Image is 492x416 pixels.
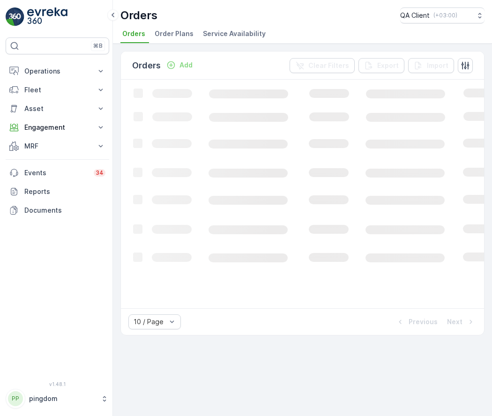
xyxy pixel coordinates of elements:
p: Fleet [24,85,90,95]
p: pingdom [29,394,96,403]
p: Import [427,61,448,70]
p: Add [179,60,193,70]
button: Engagement [6,118,109,137]
button: PPpingdom [6,389,109,409]
button: Import [408,58,454,73]
p: Events [24,168,88,178]
span: Order Plans [155,29,194,38]
p: Documents [24,206,105,215]
p: Asset [24,104,90,113]
p: Clear Filters [308,61,349,70]
a: Events34 [6,163,109,182]
p: QA Client [400,11,430,20]
button: Operations [6,62,109,81]
button: Fleet [6,81,109,99]
button: Clear Filters [290,58,355,73]
button: Previous [395,316,439,327]
button: Asset [6,99,109,118]
p: Previous [409,317,438,327]
p: Orders [132,59,161,72]
button: Add [163,59,196,71]
p: Next [447,317,462,327]
a: Reports [6,182,109,201]
div: PP [8,391,23,406]
button: Next [446,316,477,327]
span: Orders [122,29,145,38]
a: Documents [6,201,109,220]
span: Service Availability [203,29,266,38]
p: 34 [96,169,104,177]
p: Operations [24,67,90,76]
button: QA Client(+03:00) [400,7,485,23]
button: MRF [6,137,109,156]
img: logo [6,7,24,26]
p: Engagement [24,123,90,132]
p: ⌘B [93,42,103,50]
button: Export [358,58,404,73]
p: Export [377,61,399,70]
p: ( +03:00 ) [433,12,457,19]
p: Orders [120,8,157,23]
p: MRF [24,141,90,151]
p: Reports [24,187,105,196]
span: v 1.48.1 [6,381,109,387]
img: logo_light-DOdMpM7g.png [27,7,67,26]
